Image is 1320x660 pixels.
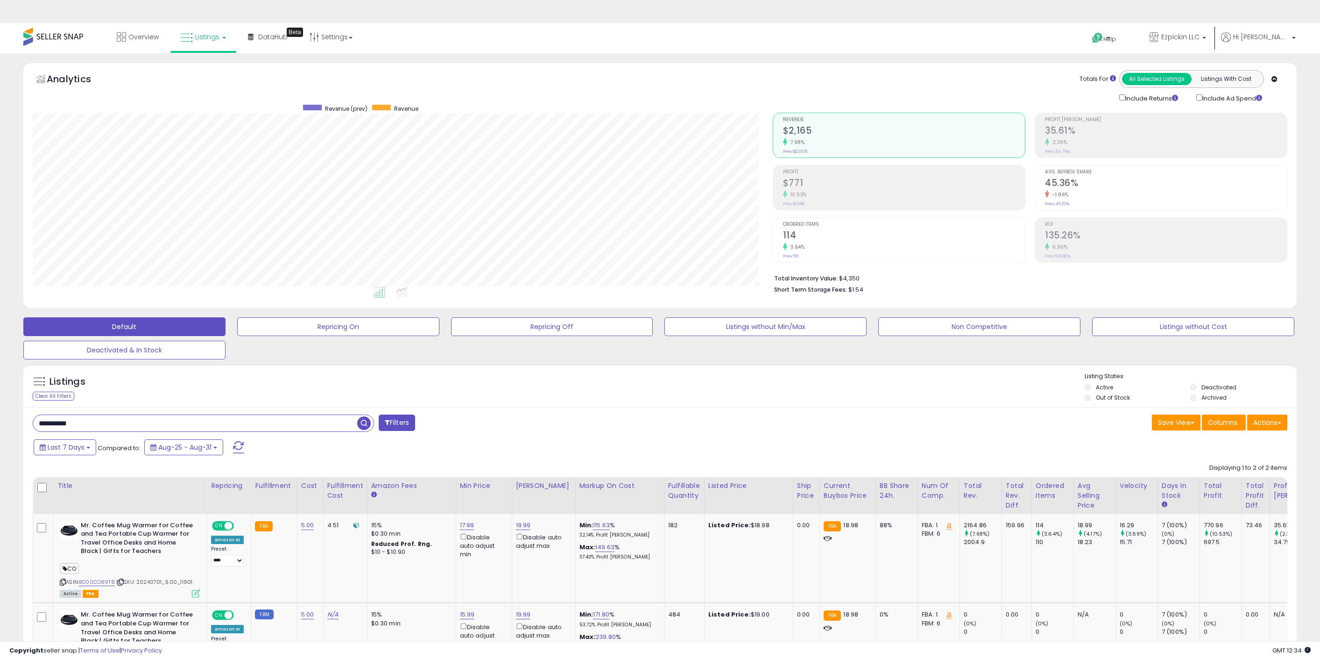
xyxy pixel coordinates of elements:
[843,521,858,530] span: 18.98
[1045,117,1287,122] span: Profit [PERSON_NAME]
[255,481,293,491] div: Fulfillment
[1162,610,1200,619] div: 7 (100%)
[81,521,194,558] b: Mr. Coffee Mug Warmer for Coffee and Tea Portable Cup Warmer for Travel Office Desks and Home Bla...
[1006,610,1024,619] div: 0.00
[1096,394,1130,402] label: Out of Stock
[460,610,475,619] a: 15.99
[9,646,162,655] div: seller snap | |
[516,481,572,491] div: [PERSON_NAME]
[880,521,911,530] div: 88%
[579,610,593,619] b: Min:
[1120,610,1158,619] div: 0
[595,632,616,642] a: 239.80
[783,201,804,207] small: Prev: $698
[595,543,614,552] a: 149.63
[394,105,418,113] span: Revenue
[213,522,225,530] span: ON
[48,443,85,452] span: Last 7 Days
[797,521,812,530] div: 0.00
[1084,530,1102,538] small: (4.17%)
[668,521,697,530] div: 182
[327,521,360,530] div: 4.51
[783,230,1025,243] h2: 114
[371,540,432,548] b: Reduced Prof. Rng.
[301,521,314,530] a: 5.00
[1120,538,1158,546] div: 15.71
[964,538,1002,546] div: 2004.9
[460,521,474,530] a: 17.99
[1045,170,1287,175] span: Avg. Buybox Share
[233,522,247,530] span: OFF
[1036,481,1070,501] div: Ordered Items
[371,521,449,530] div: 15%
[211,536,244,544] div: Amazon AI
[1078,610,1108,619] div: N/A
[57,481,203,491] div: Title
[1142,23,1213,53] a: Ezpickin LLC
[80,646,120,655] a: Terms of Use
[1204,620,1217,627] small: (0%)
[878,317,1080,336] button: Non Competitive
[1162,628,1200,636] div: 7 (100%)
[325,105,367,113] span: Revenue (prev)
[79,578,115,586] a: B000CO89T8
[964,610,1002,619] div: 0
[1189,93,1277,103] div: Include Ad Spend
[579,543,596,552] b: Max:
[922,481,956,501] div: Num of Comp.
[1221,32,1296,53] a: Hi [PERSON_NAME]
[579,521,593,530] b: Min:
[327,481,363,501] div: Fulfillment Cost
[1045,149,1070,154] small: Prev: 34.79%
[144,439,223,455] button: Aug-25 - Aug-31
[371,619,449,628] div: $0.30 min
[783,149,807,154] small: Prev: $2,005
[1209,464,1287,473] div: Displaying 1 to 2 of 2 items
[1280,530,1300,538] small: (2.36%)
[237,317,439,336] button: Repricing On
[1049,191,1069,198] small: -1.86%
[708,521,751,530] b: Listed Price:
[233,611,247,619] span: OFF
[579,481,660,491] div: Markup on Cost
[1162,501,1167,509] small: Days In Stock.
[668,610,697,619] div: 484
[1085,25,1134,53] a: Help
[1006,481,1028,510] div: Total Rev. Diff.
[783,125,1025,138] h2: $2,165
[60,521,200,597] div: ASIN:
[211,481,247,491] div: Repricing
[783,117,1025,122] span: Revenue
[579,632,596,641] b: Max:
[371,530,449,538] div: $0.30 min
[1049,244,1068,251] small: 6.66%
[783,170,1025,175] span: Profit
[371,610,449,619] div: 15%
[708,610,786,619] div: $19.00
[1096,383,1113,391] label: Active
[1036,628,1073,636] div: 0
[880,610,911,619] div: 0%
[922,530,953,538] div: FBM: 6
[668,481,700,501] div: Fulfillable Quantity
[371,548,449,556] div: $10 - $10.90
[460,532,505,559] div: Disable auto adjust min
[575,477,664,514] th: The percentage added to the cost of goods (COGS) that forms the calculator for Min & Max prices.
[516,622,568,640] div: Disable auto adjust max
[579,543,657,560] div: %
[49,375,85,388] h5: Listings
[1078,481,1112,510] div: Avg Selling Price
[1126,530,1146,538] small: (3.69%)
[211,625,244,633] div: Amazon AI
[516,521,531,530] a: 19.99
[1036,538,1073,546] div: 110
[824,521,841,531] small: FBA
[1078,538,1115,546] div: 18.23
[579,622,657,628] p: 53.72% Profit [PERSON_NAME]
[1045,178,1287,190] h2: 45.36%
[1246,521,1263,530] div: 73.46
[158,443,212,452] span: Aug-25 - Aug-31
[23,317,226,336] button: Default
[1208,418,1237,427] span: Columns
[241,23,295,51] a: DataHub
